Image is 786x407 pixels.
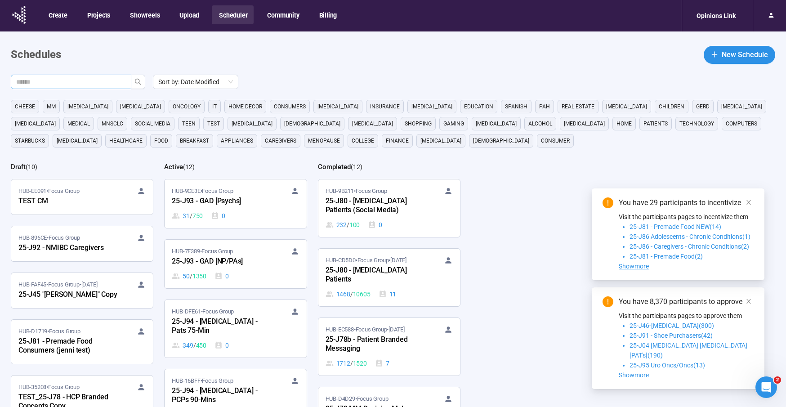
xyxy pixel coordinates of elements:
[15,119,56,128] span: [MEDICAL_DATA]
[172,196,271,207] div: 25-J93 - GAD [Psychs]
[196,340,206,350] span: 450
[370,102,400,111] span: Insurance
[318,163,351,171] h2: Completed
[619,263,649,270] span: Showmore
[172,316,271,337] div: 25-J94 - [MEDICAL_DATA] - Pats 75-Min
[347,220,349,230] span: /
[26,163,37,170] span: ( 10 )
[352,136,374,145] span: college
[165,300,306,358] a: HUB-DFE61•Focus Group25-J94 - [MEDICAL_DATA] - Pats 75-Min349 / 4500
[18,242,117,254] div: 25-J92 - NMIBC Caregivers
[386,136,409,145] span: finance
[691,7,741,24] div: Opinions Link
[630,322,714,329] span: 25-J46-[MEDICAL_DATA](300)
[67,119,90,128] span: medical
[326,196,424,216] div: 25-J80 - [MEDICAL_DATA] Patients (Social Media)
[564,119,605,128] span: [MEDICAL_DATA]
[420,136,461,145] span: [MEDICAL_DATA]
[630,233,750,240] span: 25-J86 Adolescents - Chronic Conditions(1)
[214,271,229,281] div: 0
[326,394,389,403] span: HUB-D4D29 • Focus Group
[541,136,570,145] span: consumer
[11,273,153,308] a: HUB-FAF45•Focus Group•[DATE]25-J45 "[PERSON_NAME]" Copy
[284,119,340,128] span: [DEMOGRAPHIC_DATA]
[603,197,613,208] span: exclamation-circle
[15,102,35,111] span: cheese
[630,342,747,359] span: 25-J04 [MEDICAL_DATA] [MEDICAL_DATA] [PAT's](190)
[172,340,206,350] div: 349
[192,211,203,221] span: 750
[102,119,123,128] span: mnsclc
[411,102,452,111] span: [MEDICAL_DATA]
[165,179,306,228] a: HUB-9CE3E•Focus Group25-J93 - GAD [Psychs]31 / 7500
[109,136,143,145] span: healthcare
[326,256,406,265] span: HUB-CD5D0 • Focus Group •
[211,211,225,221] div: 0
[375,358,389,368] div: 7
[57,136,98,145] span: [MEDICAL_DATA]
[182,119,196,128] span: Teen
[562,102,594,111] span: real estate
[353,358,367,368] span: 1520
[390,257,406,264] time: [DATE]
[619,197,754,208] div: You have 29 participants to incentivize
[172,5,205,24] button: Upload
[67,102,108,111] span: [MEDICAL_DATA]
[123,5,166,24] button: Showreels
[317,102,358,111] span: [MEDICAL_DATA]
[165,240,306,288] a: HUB-7F389•Focus Group25-J93 - GAD [NP/PAs]50 / 13500
[528,119,552,128] span: alcohol
[326,289,371,299] div: 1468
[18,196,117,207] div: TEST CM
[630,253,703,260] span: 25-J81 - Premade Food(2)
[746,298,752,304] span: close
[172,307,234,316] span: HUB-DFE61 • Focus Group
[172,271,206,281] div: 50
[131,75,145,89] button: search
[172,187,233,196] span: HUB-9CE3E • Focus Group
[207,119,220,128] span: Test
[221,136,253,145] span: appliances
[18,336,117,357] div: 25-J81 - Premade Food Consumers (jenni test)
[659,102,684,111] span: children
[326,325,405,334] span: HUB-EC588 • Focus Group •
[606,102,647,111] span: [MEDICAL_DATA]
[696,102,710,111] span: GERD
[464,102,493,111] span: education
[473,136,529,145] span: [DEMOGRAPHIC_DATA]
[326,187,387,196] span: HUB-9B211 • Focus Group
[353,289,371,299] span: 10605
[368,220,382,230] div: 0
[180,136,209,145] span: breakfast
[312,5,344,24] button: Billing
[265,136,296,145] span: caregivers
[308,136,340,145] span: menopause
[172,247,233,256] span: HUB-7F389 • Focus Group
[172,376,233,385] span: HUB-16BFF • Focus Group
[326,220,360,230] div: 232
[746,199,752,206] span: close
[711,51,718,58] span: plus
[274,102,306,111] span: consumers
[443,119,464,128] span: gaming
[619,296,754,307] div: You have 8,370 participants to approve
[539,102,550,111] span: PAH
[11,320,153,364] a: HUB-D1719•Focus Group25-J81 - Premade Food Consumers (jenni test)
[318,249,460,306] a: HUB-CD5D0•Focus Group•[DATE]25-J80 - [MEDICAL_DATA] Patients1468 / 1060511
[11,163,26,171] h2: Draft
[349,220,360,230] span: 100
[505,102,527,111] span: Spanish
[352,119,393,128] span: [MEDICAL_DATA]
[164,163,183,171] h2: Active
[350,289,353,299] span: /
[18,233,80,242] span: HUB-896CE • Focus Group
[190,271,192,281] span: /
[603,296,613,307] span: exclamation-circle
[15,136,45,145] span: starbucks
[643,119,668,128] span: Patients
[679,119,714,128] span: technology
[120,102,161,111] span: [MEDICAL_DATA]
[774,376,781,384] span: 2
[630,223,721,230] span: 25-J81 - Premade Food NEW(14)
[351,163,362,170] span: ( 12 )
